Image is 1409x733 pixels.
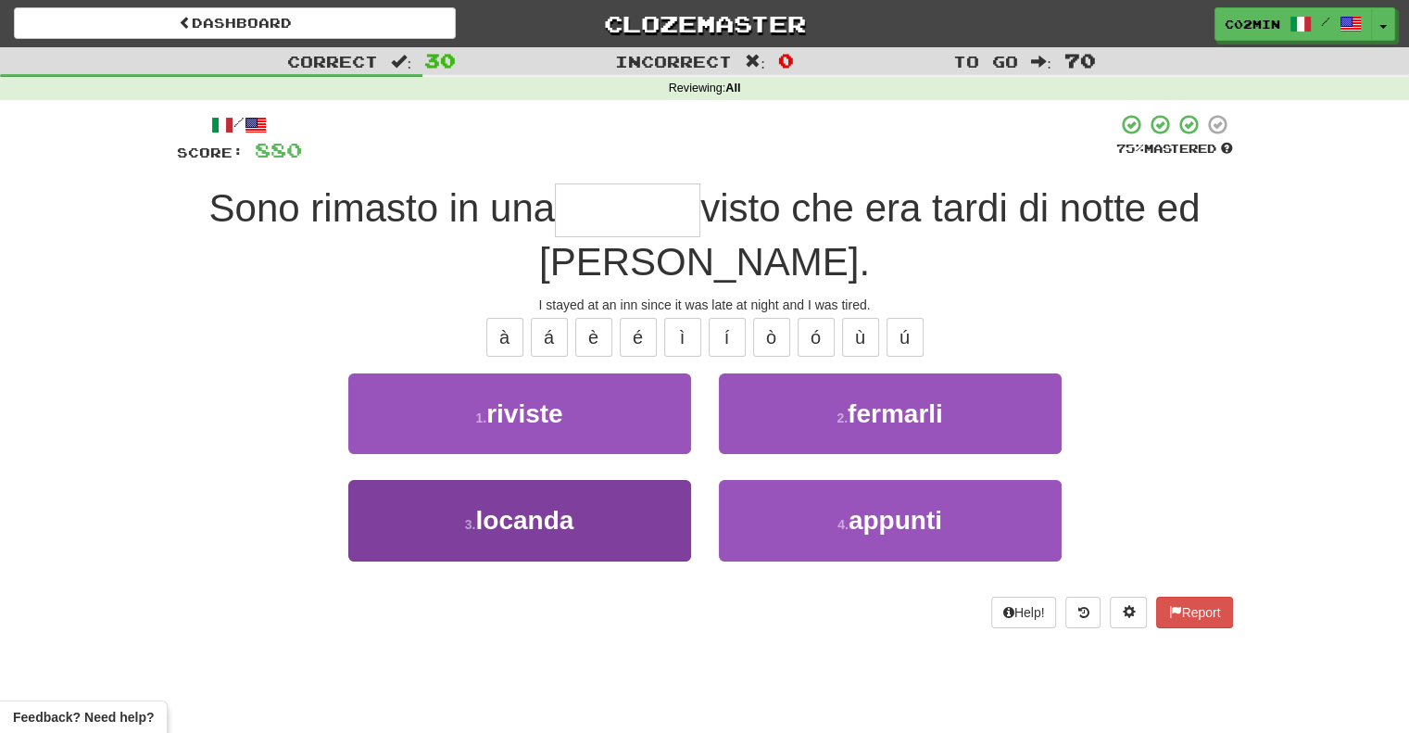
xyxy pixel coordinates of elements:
[1064,49,1096,71] span: 70
[465,517,476,532] small: 3 .
[848,399,943,428] span: fermarli
[709,318,746,357] button: í
[539,186,1200,284] span: visto che era tardi di notte ed [PERSON_NAME].
[348,373,691,454] button: 1.riviste
[842,318,879,357] button: ù
[177,113,302,136] div: /
[719,373,1062,454] button: 2.fermarli
[475,411,486,425] small: 1 .
[391,54,411,70] span: :
[484,7,925,40] a: Clozemaster
[1116,141,1144,156] span: 75 %
[486,318,523,357] button: à
[1225,16,1280,32] span: c02min
[615,52,732,70] span: Incorrect
[486,399,563,428] span: riviste
[1065,597,1101,628] button: Round history (alt+y)
[14,7,456,39] a: Dashboard
[13,708,154,727] span: Open feedback widget
[953,52,1018,70] span: To go
[575,318,612,357] button: è
[1214,7,1372,41] a: c02min /
[753,318,790,357] button: ò
[849,506,942,535] span: appunti
[287,52,378,70] span: Correct
[887,318,924,357] button: ú
[991,597,1057,628] button: Help!
[798,318,835,357] button: ó
[177,145,244,160] span: Score:
[1156,597,1232,628] button: Report
[1031,54,1051,70] span: :
[475,506,573,535] span: locanda
[664,318,701,357] button: ì
[1116,141,1233,158] div: Mastered
[209,186,556,230] span: Sono rimasto in una
[255,138,302,161] span: 880
[837,411,848,425] small: 2 .
[837,517,849,532] small: 4 .
[348,480,691,561] button: 3.locanda
[719,480,1062,561] button: 4.appunti
[1321,15,1330,28] span: /
[745,54,765,70] span: :
[620,318,657,357] button: é
[531,318,568,357] button: á
[177,296,1233,314] div: I stayed at an inn since it was late at night and I was tired.
[725,82,740,95] strong: All
[424,49,456,71] span: 30
[778,49,794,71] span: 0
